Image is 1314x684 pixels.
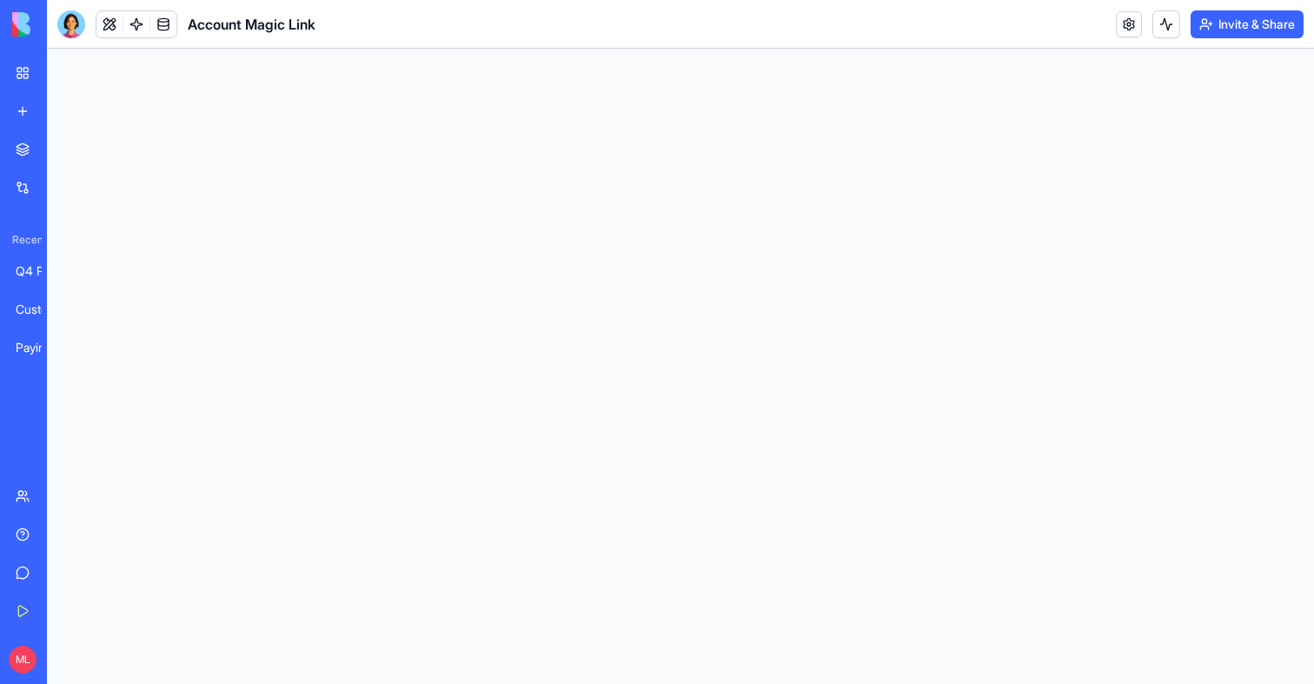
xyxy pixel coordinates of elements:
img: logo [12,12,120,37]
a: Paying Users Analytics Dashboard [5,330,75,365]
span: Recent [5,233,42,247]
div: Customer Analytics Dashboard [16,301,64,318]
a: Customer Analytics Dashboard [5,292,75,327]
span: Account Magic Link [188,14,315,35]
button: Invite & Share [1191,10,1304,38]
a: Q4 Project Tracker [5,254,75,289]
div: Q4 Project Tracker [16,262,64,280]
div: Paying Users Analytics Dashboard [16,339,64,356]
span: ML [9,646,36,674]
